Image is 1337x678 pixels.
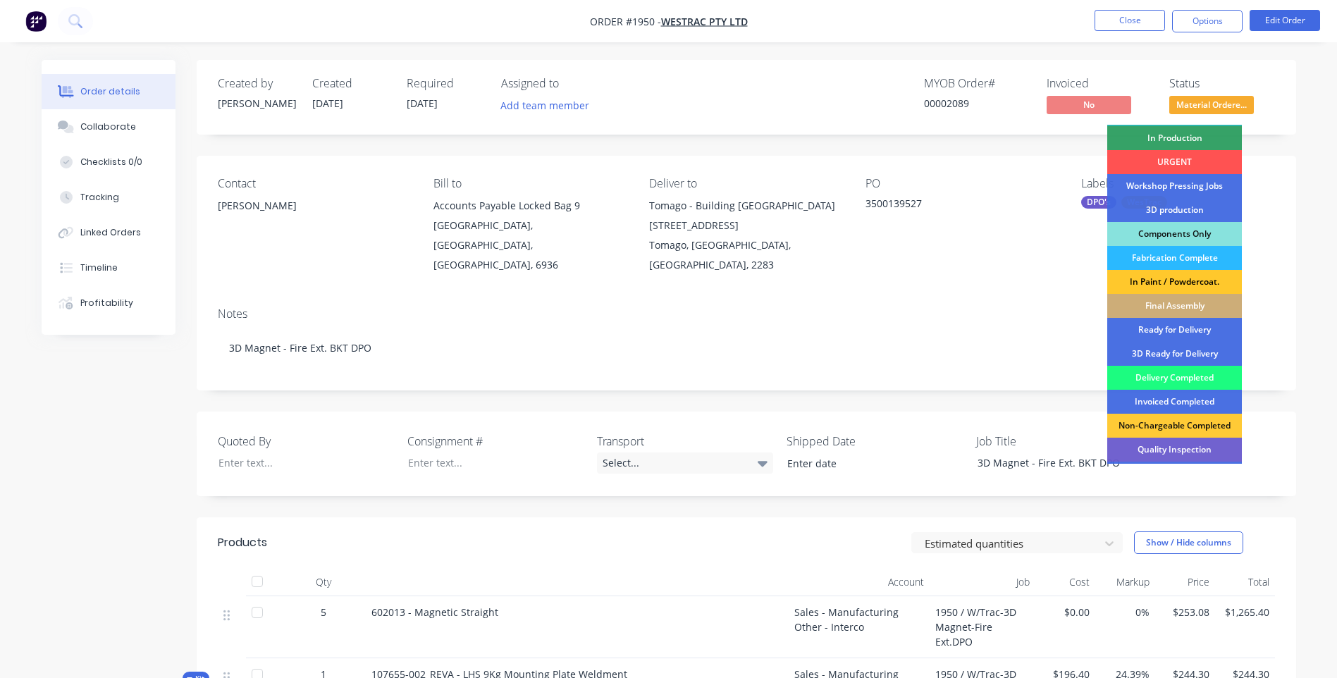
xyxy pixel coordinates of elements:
[597,452,773,474] div: Select...
[407,97,438,110] span: [DATE]
[1041,605,1090,620] span: $0.00
[976,433,1152,450] label: Job Title
[218,177,411,190] div: Contact
[649,196,842,275] div: Tomago - Building [GEOGRAPHIC_DATA][STREET_ADDRESS]Tomago, [GEOGRAPHIC_DATA], [GEOGRAPHIC_DATA], ...
[787,433,963,450] label: Shipped Date
[80,297,133,309] div: Profitability
[597,433,773,450] label: Transport
[924,96,1030,111] div: 00002089
[80,121,136,133] div: Collaborate
[433,216,627,275] div: [GEOGRAPHIC_DATA], [GEOGRAPHIC_DATA], [GEOGRAPHIC_DATA], 6936
[1107,438,1242,462] div: Quality Inspection
[433,177,627,190] div: Bill to
[433,196,627,216] div: Accounts Payable Locked Bag 9
[501,96,597,115] button: Add team member
[924,77,1030,90] div: MYOB Order #
[1134,531,1243,554] button: Show / Hide columns
[42,215,175,250] button: Linked Orders
[1107,366,1242,390] div: Delivery Completed
[1081,177,1274,190] div: Labels
[789,596,930,658] div: Sales - Manufacturing Other - Interco
[218,196,411,216] div: [PERSON_NAME]
[1107,390,1242,414] div: Invoiced Completed
[1172,10,1243,32] button: Options
[42,180,175,215] button: Tracking
[1107,294,1242,318] div: Final Assembly
[1101,605,1150,620] span: 0%
[80,85,140,98] div: Order details
[80,226,141,239] div: Linked Orders
[930,596,1035,658] div: 1950 / W/Trac-3D Magnet-Fire Ext.DPO
[1047,96,1131,113] span: No
[371,605,498,619] span: 602013 - Magnetic Straight
[1047,77,1152,90] div: Invoiced
[649,196,842,235] div: Tomago - Building [GEOGRAPHIC_DATA][STREET_ADDRESS]
[1215,568,1275,596] div: Total
[80,261,118,274] div: Timeline
[433,196,627,275] div: Accounts Payable Locked Bag 9[GEOGRAPHIC_DATA], [GEOGRAPHIC_DATA], [GEOGRAPHIC_DATA], 6936
[42,109,175,144] button: Collaborate
[1095,568,1155,596] div: Markup
[1107,174,1242,198] div: Workshop Pressing Jobs
[1107,342,1242,366] div: 3D Ready for Delivery
[42,285,175,321] button: Profitability
[1161,605,1209,620] span: $253.08
[218,307,1275,321] div: Notes
[493,96,596,115] button: Add team member
[407,433,584,450] label: Consignment #
[1107,414,1242,438] div: Non-Chargeable Completed
[1250,10,1320,31] button: Edit Order
[661,15,748,28] a: WesTrac Pty Ltd
[312,97,343,110] span: [DATE]
[1155,568,1215,596] div: Price
[1107,126,1242,150] div: In Production
[1107,246,1242,270] div: Fabrication Complete
[218,96,295,111] div: [PERSON_NAME]
[312,77,390,90] div: Created
[321,605,326,620] span: 5
[966,452,1142,473] div: 3D Magnet - Fire Ext. BKT DPO
[1107,198,1242,222] div: 3D production
[1081,196,1116,209] div: DPO's
[1107,462,1242,486] div: Engineering
[1107,222,1242,246] div: Components Only
[789,568,930,596] div: Account
[590,15,661,28] span: Order #1950 -
[218,196,411,241] div: [PERSON_NAME]
[865,177,1059,190] div: PO
[218,433,394,450] label: Quoted By
[42,74,175,109] button: Order details
[1107,318,1242,342] div: Ready for Delivery
[649,177,842,190] div: Deliver to
[25,11,47,32] img: Factory
[1169,77,1275,90] div: Status
[80,156,142,168] div: Checklists 0/0
[649,235,842,275] div: Tomago, [GEOGRAPHIC_DATA], [GEOGRAPHIC_DATA], 2283
[1107,270,1242,294] div: In Paint / Powdercoat.
[218,326,1275,369] div: 3D Magnet - Fire Ext. BKT DPO
[42,250,175,285] button: Timeline
[1169,96,1254,117] button: Material Ordere...
[1095,10,1165,31] button: Close
[865,196,1042,216] div: 3500139527
[281,568,366,596] div: Qty
[42,144,175,180] button: Checklists 0/0
[501,77,642,90] div: Assigned to
[218,77,295,90] div: Created by
[80,191,119,204] div: Tracking
[218,534,267,551] div: Products
[1035,568,1095,596] div: Cost
[1107,150,1242,174] div: URGENT
[1169,96,1254,113] span: Material Ordere...
[777,453,953,474] input: Enter date
[930,568,1035,596] div: Job
[1221,605,1269,620] span: $1,265.40
[407,77,484,90] div: Required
